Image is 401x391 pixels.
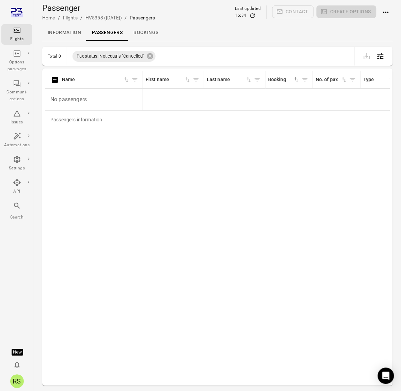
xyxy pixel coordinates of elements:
div: Sort by last name in ascending order [207,76,252,84]
span: Pax status: Not equals "Cancelled" [73,53,148,60]
div: Issues [4,119,30,126]
div: Last name [207,76,245,84]
div: Search [4,214,30,221]
div: Options packages [4,59,30,73]
button: Filter by booking [300,75,310,85]
a: Passengers [86,25,128,41]
button: Search [1,200,32,223]
a: Bookings [128,25,164,41]
button: Actions [379,5,393,19]
a: API [1,177,32,197]
div: RS [10,375,24,388]
li: / [58,14,60,22]
span: Please make a selection to export [360,52,374,59]
a: Options packages [1,47,32,75]
span: First name [146,76,191,84]
div: Sort by no. of pax in ascending order [316,76,348,84]
div: Open Intercom Messenger [378,368,394,384]
div: 16:34 [235,12,246,19]
div: API [4,188,30,195]
div: Pax status: Not equals "Cancelled" [73,51,156,62]
div: Automations [4,142,30,149]
div: No. of pax [316,76,341,84]
div: Sort by name in ascending order [62,76,130,84]
div: Tooltip anchor [12,349,23,356]
span: Booking [268,76,300,84]
button: Open table configuration [374,49,387,63]
a: Issues [1,107,32,128]
div: Settings [4,165,30,172]
button: Notifications [10,358,24,372]
button: Filter by no. of pax [348,75,358,85]
div: First name [146,76,184,84]
a: Home [42,15,55,20]
span: Please make a selection to create an option package [317,5,376,19]
span: Please make a selection to create communications [272,5,314,19]
div: Booking [268,76,293,84]
h1: Passenger [42,3,155,14]
span: Name [62,76,130,84]
li: / [80,14,83,22]
p: No passengers [48,90,140,109]
button: Filter by last name [252,75,262,85]
div: Sort by type in ascending order [364,76,395,84]
a: Automations [1,130,32,151]
span: Type [364,76,395,84]
a: Settings [1,153,32,174]
div: Total 0 [48,54,61,59]
div: Sort by first name in ascending order [146,76,191,84]
button: Refresh data [249,12,256,19]
span: No. of pax [316,76,348,84]
div: Communi-cations [4,89,30,103]
a: Flights [63,15,78,20]
span: Last name [207,76,252,84]
button: Filter by name [130,75,140,85]
div: Type [364,76,388,84]
li: / [125,14,127,22]
div: Sort by booking in descending order [268,76,300,84]
div: Last updated [235,5,261,12]
div: Local navigation [42,25,393,41]
a: Communi-cations [1,77,32,105]
button: Filter by first name [191,75,201,85]
a: Flights [1,24,32,45]
a: HV5353 ([DATE]) [85,15,122,20]
div: Flights [4,36,30,43]
nav: Breadcrumbs [42,14,155,22]
button: Rishi Soekhoe [7,372,27,391]
a: Information [42,25,86,41]
div: Passengers information [45,111,108,129]
div: Passengers [130,14,155,21]
div: Name [62,76,123,84]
